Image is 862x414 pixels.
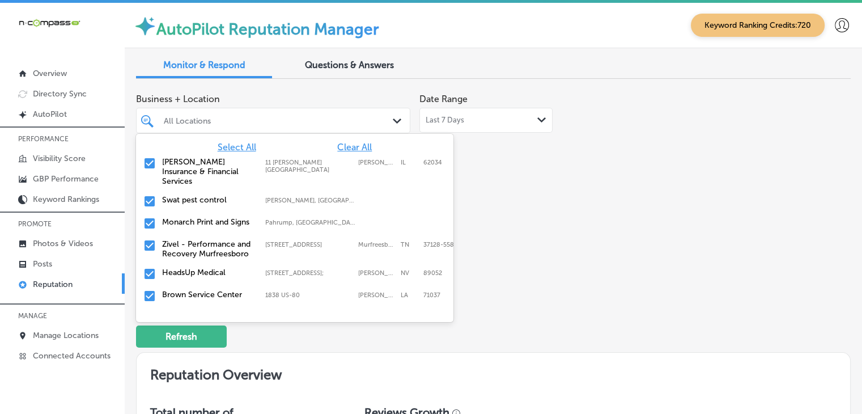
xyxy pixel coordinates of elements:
[218,142,256,153] span: Select All
[423,292,440,299] label: 71037
[33,89,87,99] p: Directory Sync
[305,60,394,70] span: Questions & Answers
[163,60,245,70] span: Monitor & Respond
[33,154,86,163] p: Visibility Score
[426,116,464,125] span: Last 7 Days
[136,326,227,348] button: Refresh
[113,66,122,75] img: tab_keywords_by_traffic_grey.svg
[423,241,458,248] label: 37128-5588
[162,290,254,299] label: Brown Service Center
[156,20,379,39] label: AutoPilot Reputation Manager
[265,241,353,248] label: 1144 Fortress Blvd Suite E
[265,159,353,174] label: 11 Glen Ed Professional Park
[33,280,73,289] p: Reputation
[423,159,442,174] label: 62034
[265,292,353,299] label: 1838 US-80
[18,18,80,28] img: 660ab0bf-5cc7-4cb8-ba1c-48b5ae0f18e60NCTV_CLogo_TV_Black_-500x88.png
[691,14,825,37] span: Keyword Ranking Credits: 720
[358,269,395,277] label: Henderson
[265,269,353,277] label: 2610 W Horizon Ridge Pkwy #103;
[358,292,395,299] label: Haughton
[162,157,254,186] label: Babcock Insurance & Financial Services
[18,18,27,27] img: logo_orange.svg
[401,269,418,277] label: NV
[43,67,101,74] div: Domain Overview
[401,241,418,248] label: TN
[162,217,254,227] label: Monarch Print and Signs
[33,259,52,269] p: Posts
[401,159,418,174] label: IL
[33,174,99,184] p: GBP Performance
[419,94,468,104] label: Date Range
[358,241,395,248] label: Murfreesboro
[162,195,254,205] label: Swat pest control
[125,67,191,74] div: Keywords by Traffic
[32,18,56,27] div: v 4.0.25
[33,69,67,78] p: Overview
[423,269,442,277] label: 89052
[33,331,99,340] p: Manage Locations
[33,195,99,204] p: Keyword Rankings
[401,292,418,299] label: LA
[164,116,394,125] div: All Locations
[33,351,111,361] p: Connected Accounts
[162,239,254,259] label: Zivel - Performance and Recovery Murfreesboro
[134,15,156,37] img: autopilot-icon
[265,197,357,204] label: Gilliam, LA, USA | Hosston, LA, USA | Eastwood, LA, USA | Blanchard, LA, USA | Shreveport, LA, US...
[265,219,357,226] label: Pahrump, NV, USA | Whitney, NV, USA | Mesquite, NV, USA | Paradise, NV, USA | Henderson, NV, USA ...
[162,268,254,277] label: HeadsUp Medical
[31,66,40,75] img: tab_domain_overview_orange.svg
[29,29,125,39] div: Domain: [DOMAIN_NAME]
[18,29,27,39] img: website_grey.svg
[136,94,410,104] span: Business + Location
[337,142,372,153] span: Clear All
[33,109,67,119] p: AutoPilot
[358,159,395,174] label: Glen Carbon
[33,239,93,248] p: Photos & Videos
[137,353,850,392] h2: Reputation Overview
